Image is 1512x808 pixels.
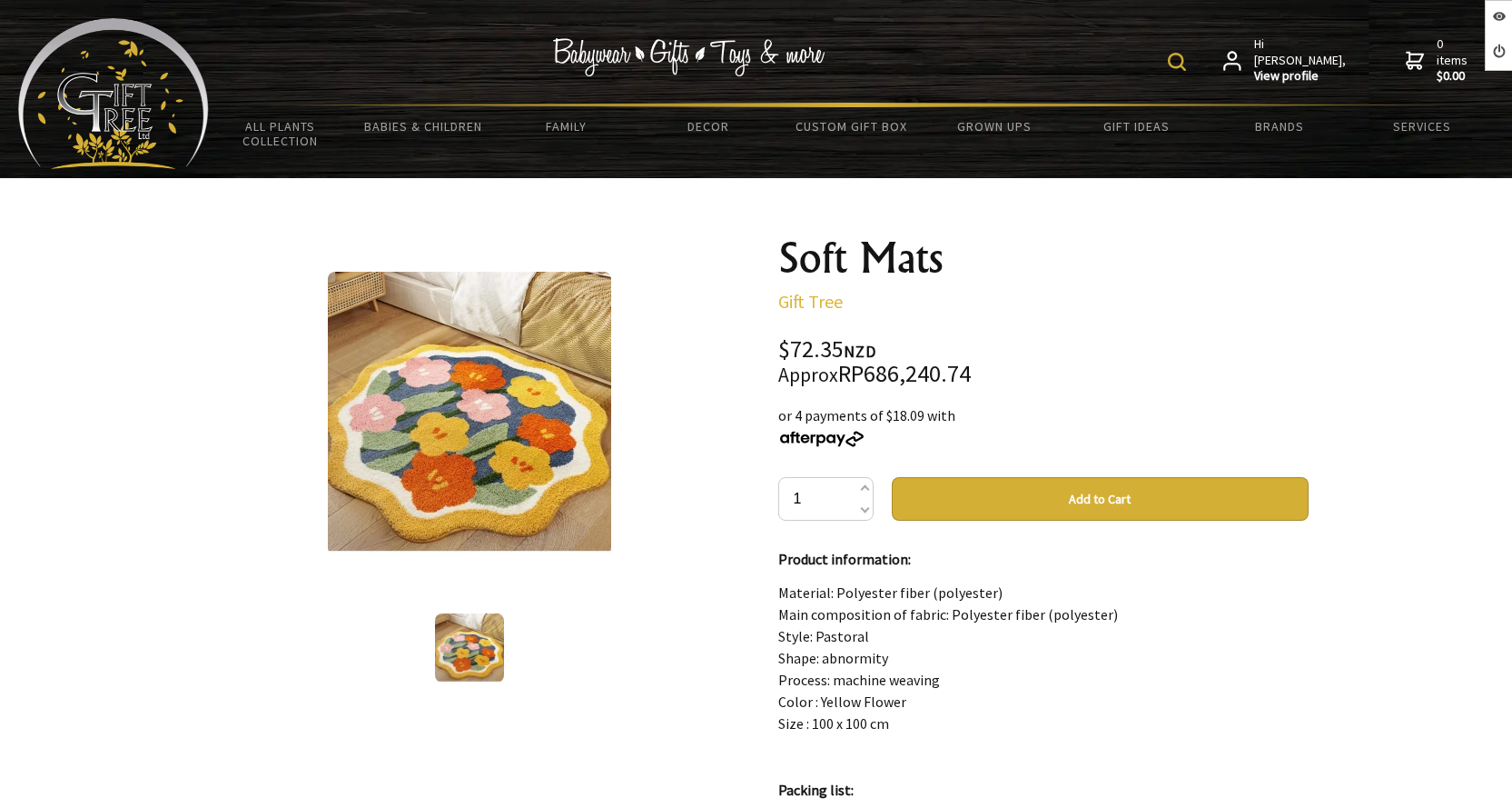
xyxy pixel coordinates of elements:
[1437,68,1471,85] strong: $0.00
[328,272,611,555] img: Soft Mats
[1351,107,1494,145] a: Services
[494,107,637,145] a: Family
[778,290,843,313] a: Gift Tree
[844,341,876,362] span: NZD
[778,363,838,387] small: Approx
[1254,36,1348,85] span: Hi [PERSON_NAME],
[637,107,780,145] a: Decor
[778,338,1309,386] div: $72.35 RP686,240.74
[778,781,854,799] strong: Packing list:
[778,550,911,568] strong: Product information:
[778,404,1309,448] div: or 4 payments of $18.09 with
[18,18,209,169] img: Babyware - Gifts - Toys and more...
[351,107,494,145] a: Babies & Children
[209,107,351,160] a: All Plants Collection
[780,107,923,145] a: Custom Gift Box
[1065,107,1208,145] a: Gift Ideas
[435,613,504,683] img: Soft Mats
[1437,35,1471,85] span: 0 items
[1223,36,1348,85] a: Hi [PERSON_NAME],View profile
[1209,107,1351,145] a: Brands
[552,38,825,76] img: Babywear - Gifts - Toys & more
[1406,36,1471,85] a: 0 items$0.00
[778,236,1309,280] h1: Soft Mats
[778,431,865,447] img: Afterpay
[892,477,1309,521] button: Add to Cart
[1168,53,1186,71] img: product search
[1254,68,1348,85] strong: View profile
[778,582,1309,734] p: Material: Polyester fiber (polyester) Main composition of fabric: Polyester fiber (polyester) Sty...
[923,107,1065,145] a: Grown Ups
